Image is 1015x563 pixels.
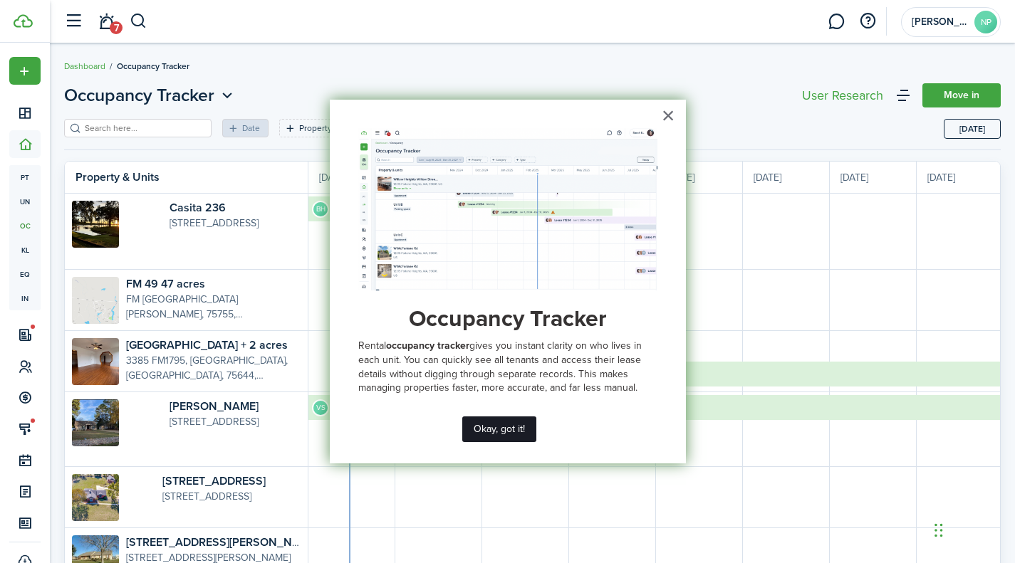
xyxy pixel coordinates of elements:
span: kl [9,238,41,262]
p: [STREET_ADDRESS] [170,414,302,429]
a: [STREET_ADDRESS][PERSON_NAME] [126,534,318,550]
a: [GEOGRAPHIC_DATA] + 2 acres [126,337,288,353]
strong: occupancy tracker [386,338,469,353]
timeline-board-header-title: Property & Units [76,169,160,186]
div: [DATE] [308,162,395,193]
span: in [9,286,41,310]
a: Notifications [93,4,120,40]
h2: Occupancy Tracker [358,305,657,332]
div: [DATE] [743,162,830,193]
avatar-text: NP [974,11,997,33]
button: Search [130,9,147,33]
button: Open resource center [855,9,880,33]
span: Nelwyn Property Management [912,17,969,27]
avatar-text: VS [313,401,328,415]
a: [STREET_ADDRESS] [162,473,266,489]
div: [DATE] [830,162,917,193]
span: Occupancy Tracker [64,83,214,108]
span: un [9,189,41,214]
input: Search here... [81,122,207,135]
span: pt [9,165,41,189]
span: oc [9,214,41,238]
a: FM 49 47 acres [126,275,205,292]
span: Occupancy Tracker [117,60,189,73]
span: eq [9,262,41,286]
img: Property avatar [72,399,119,446]
img: Property avatar [72,474,119,521]
div: [DATE] [917,162,1004,193]
button: Open menu [64,83,236,108]
a: Dashboard [64,60,105,73]
a: Move in [922,83,1001,107]
button: Open sidebar [60,8,87,35]
img: TenantCloud [14,14,33,28]
p: [STREET_ADDRESS] [170,216,302,231]
a: [PERSON_NAME] [170,398,259,414]
span: gives you instant clarity on who lives in each unit. You can quickly see all tenants and access t... [358,338,645,395]
img: Property avatar [72,277,119,324]
span: 7 [110,21,123,34]
img: Property avatar [72,338,119,385]
button: Today [944,119,1001,139]
a: Messaging [823,4,850,40]
button: Okay, got it! [462,416,536,442]
span: Rental [358,338,386,353]
p: FM [GEOGRAPHIC_DATA][PERSON_NAME], 75755, [GEOGRAPHIC_DATA] [126,292,301,322]
p: [STREET_ADDRESS] [162,489,302,504]
button: Open menu [9,57,41,85]
filter-tag-label: Property [299,122,332,135]
a: Casita 236 [170,199,226,216]
p: 3385 FM1795, [GEOGRAPHIC_DATA], [GEOGRAPHIC_DATA], 75644, [GEOGRAPHIC_DATA] [126,353,301,383]
button: Close [662,104,675,127]
img: Property avatar [72,201,119,248]
div: User Research [802,89,883,102]
div: [DATE] [656,162,743,193]
div: Drag [935,509,943,552]
filter-tag: Open filter [279,119,340,137]
avatar-text: BH [313,202,328,216]
iframe: Chat Widget [930,495,1001,563]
